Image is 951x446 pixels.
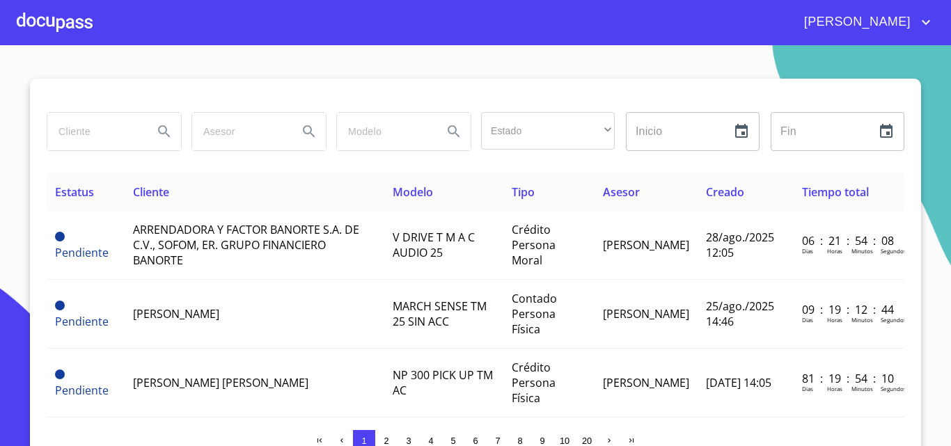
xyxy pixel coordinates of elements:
p: Horas [827,247,842,255]
button: Search [292,115,326,148]
input: search [47,113,142,150]
div: ​ [481,112,615,150]
span: V DRIVE T M A C AUDIO 25 [393,230,475,260]
p: 06 : 21 : 54 : 08 [802,233,896,248]
button: Search [437,115,471,148]
span: Asesor [603,184,640,200]
span: Contado Persona Física [512,291,557,337]
p: Dias [802,247,813,255]
p: 81 : 19 : 54 : 10 [802,371,896,386]
span: Modelo [393,184,433,200]
span: Pendiente [55,245,109,260]
button: Search [148,115,181,148]
span: 9 [540,436,544,446]
p: Minutos [851,316,873,324]
span: Pendiente [55,232,65,241]
span: Pendiente [55,383,109,398]
p: Minutos [851,385,873,392]
span: 5 [450,436,455,446]
span: MARCH SENSE TM 25 SIN ACC [393,298,487,329]
input: search [192,113,287,150]
span: 4 [428,436,433,446]
span: Pendiente [55,314,109,329]
span: [PERSON_NAME] [PERSON_NAME] [133,375,308,390]
p: Dias [802,385,813,392]
p: Minutos [851,247,873,255]
span: 20 [582,436,592,446]
span: 6 [473,436,478,446]
p: 09 : 19 : 12 : 44 [802,302,896,317]
span: 8 [517,436,522,446]
span: 1 [361,436,366,446]
p: Dias [802,316,813,324]
span: 7 [495,436,500,446]
span: 3 [406,436,411,446]
span: Pendiente [55,369,65,379]
span: [PERSON_NAME] [603,237,689,253]
p: Horas [827,385,842,392]
span: Crédito Persona Física [512,360,556,406]
span: Creado [706,184,744,200]
p: Segundos [881,247,906,255]
span: 25/ago./2025 14:46 [706,298,774,329]
p: Segundos [881,316,906,324]
span: [PERSON_NAME] [603,306,689,321]
span: Cliente [133,184,169,200]
span: Crédito Persona Moral [512,222,556,268]
span: ARRENDADORA Y FACTOR BANORTE S.A. DE C.V., SOFOM, ER. GRUPO FINANCIERO BANORTE [133,222,359,268]
span: Pendiente [55,301,65,310]
span: Tipo [512,184,535,200]
span: Estatus [55,184,94,200]
span: [PERSON_NAME] [603,375,689,390]
input: search [337,113,432,150]
p: Horas [827,316,842,324]
span: [PERSON_NAME] [133,306,219,321]
p: Segundos [881,385,906,392]
span: NP 300 PICK UP TM AC [393,367,493,398]
span: [DATE] 14:05 [706,375,771,390]
span: 10 [560,436,569,446]
span: Tiempo total [802,184,869,200]
span: 2 [384,436,388,446]
span: [PERSON_NAME] [794,11,918,33]
span: 28/ago./2025 12:05 [706,230,774,260]
button: account of current user [794,11,934,33]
